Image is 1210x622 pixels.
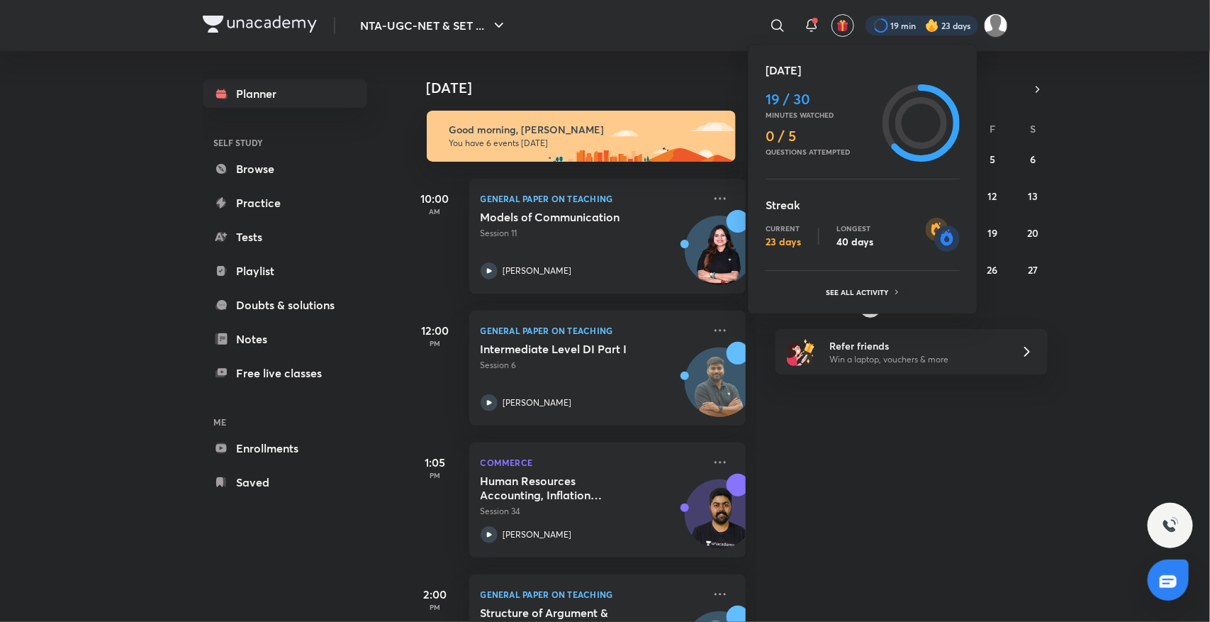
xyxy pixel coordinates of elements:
h5: Streak [766,196,960,213]
img: streak [926,218,960,252]
p: Minutes watched [766,111,877,119]
h4: 19 / 30 [766,91,877,108]
p: 23 days [766,235,801,248]
h4: 0 / 5 [766,128,877,145]
p: See all activity [827,288,892,296]
p: Longest [836,224,873,233]
p: 40 days [836,235,873,248]
h5: [DATE] [766,62,960,79]
p: Questions attempted [766,148,877,156]
p: Current [766,224,801,233]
